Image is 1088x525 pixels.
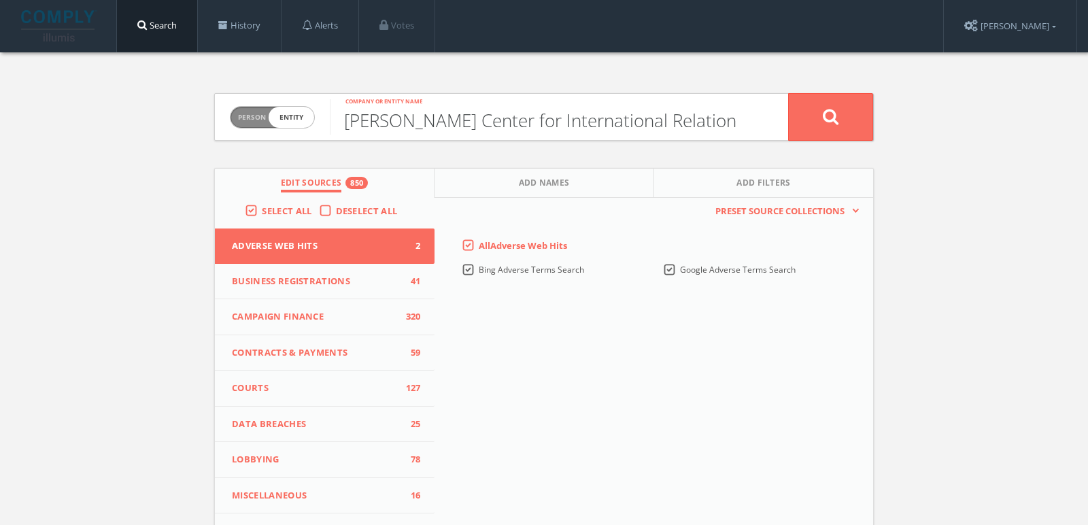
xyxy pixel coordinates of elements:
span: Google Adverse Terms Search [680,264,796,275]
button: Add Names [435,169,654,198]
button: Business Registrations41 [215,264,435,300]
span: Bing Adverse Terms Search [479,264,584,275]
span: 127 [401,382,421,395]
button: Courts127 [215,371,435,407]
img: illumis [21,10,97,41]
span: Select All [262,205,311,217]
span: Contracts & Payments [232,346,401,360]
span: 59 [401,346,421,360]
span: 78 [401,453,421,467]
span: 25 [401,418,421,431]
button: Lobbying78 [215,442,435,478]
button: Contracts & Payments59 [215,335,435,371]
div: 850 [345,177,368,189]
span: Edit Sources [281,177,342,192]
button: Miscellaneous16 [215,478,435,514]
span: Deselect All [336,205,398,217]
span: Add Filters [736,177,791,192]
span: Business Registrations [232,275,401,288]
span: Campaign Finance [232,310,401,324]
span: Adverse Web Hits [232,239,401,253]
span: Miscellaneous [232,489,401,503]
button: Campaign Finance320 [215,299,435,335]
span: Person [238,112,266,122]
button: Edit Sources850 [215,169,435,198]
button: Data Breaches25 [215,407,435,443]
span: Courts [232,382,401,395]
button: Preset Source Collections [709,205,860,218]
span: Lobbying [232,453,401,467]
span: Data Breaches [232,418,401,431]
span: 2 [401,239,421,253]
span: All Adverse Web Hits [479,239,567,252]
span: Add Names [519,177,570,192]
button: Add Filters [654,169,873,198]
span: 16 [401,489,421,503]
span: Preset Source Collections [709,205,851,218]
span: 41 [401,275,421,288]
span: entity [269,107,314,128]
button: Adverse Web Hits2 [215,228,435,264]
span: 320 [401,310,421,324]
